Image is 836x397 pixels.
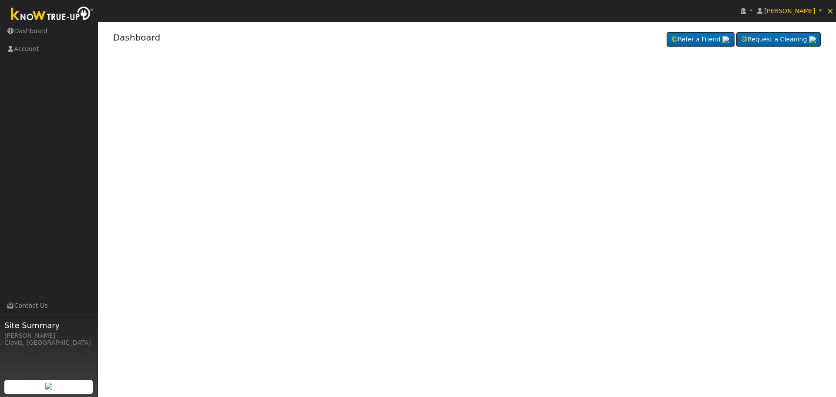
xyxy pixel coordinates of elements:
img: Know True-Up [7,5,98,24]
div: [PERSON_NAME] [4,331,93,340]
span: [PERSON_NAME] [764,7,815,14]
a: Dashboard [113,32,161,43]
img: retrieve [45,383,52,390]
span: Site Summary [4,319,93,331]
span: × [826,6,834,16]
a: Refer a Friend [667,32,735,47]
a: Request a Cleaning [736,32,821,47]
img: retrieve [809,36,816,43]
img: retrieve [722,36,729,43]
div: Clovis, [GEOGRAPHIC_DATA] [4,338,93,347]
